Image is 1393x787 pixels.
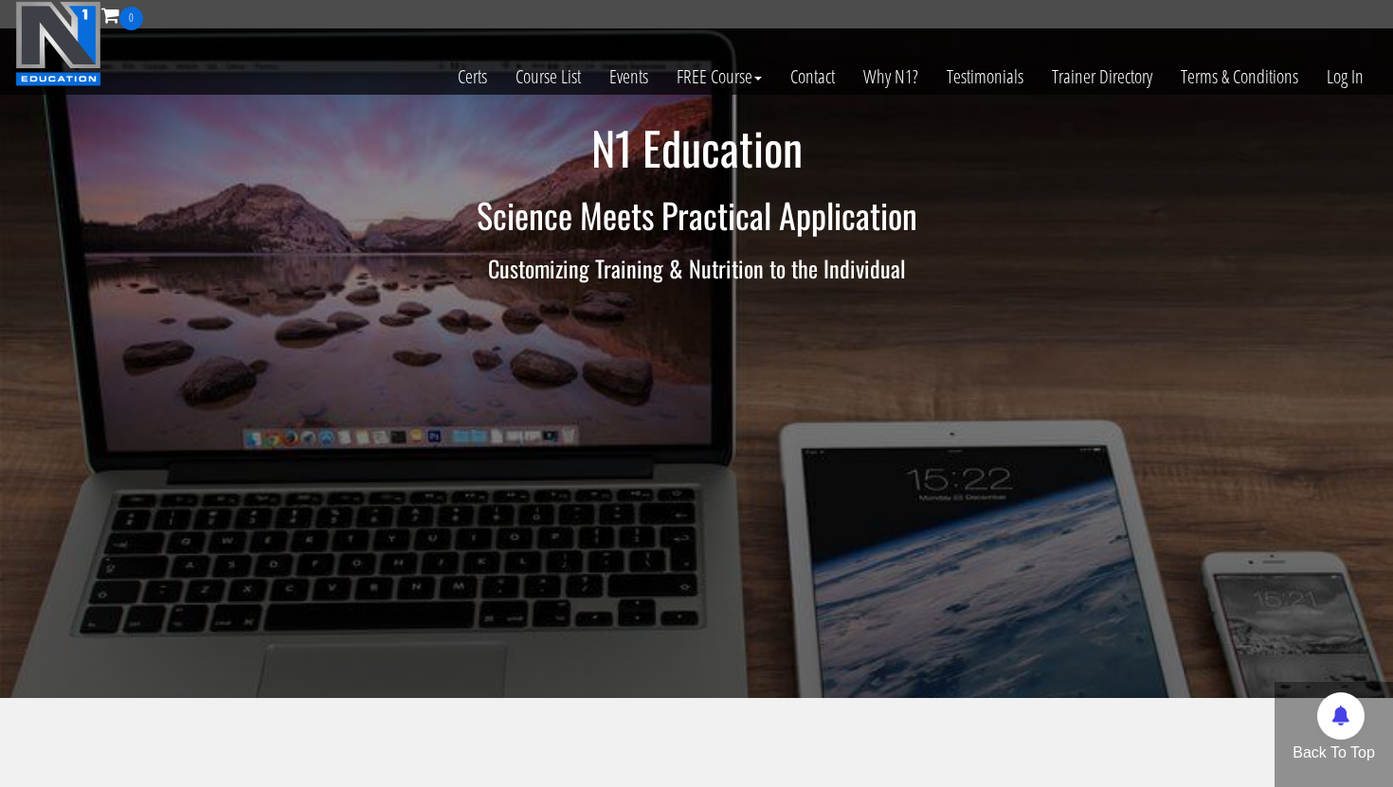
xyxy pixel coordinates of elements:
[15,1,101,86] img: n1-education
[932,30,1038,123] a: Testimonials
[1312,30,1378,123] a: Log In
[662,30,776,123] a: FREE Course
[443,30,501,123] a: Certs
[849,30,932,123] a: Why N1?
[101,2,143,27] a: 0
[501,30,595,123] a: Course List
[142,123,1251,173] h1: N1 Education
[595,30,662,123] a: Events
[1038,30,1167,123] a: Trainer Directory
[1167,30,1312,123] a: Terms & Conditions
[142,256,1251,280] h3: Customizing Training & Nutrition to the Individual
[119,7,143,30] span: 0
[1275,742,1393,764] p: Back To Top
[142,196,1251,234] h2: Science Meets Practical Application
[776,30,849,123] a: Contact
